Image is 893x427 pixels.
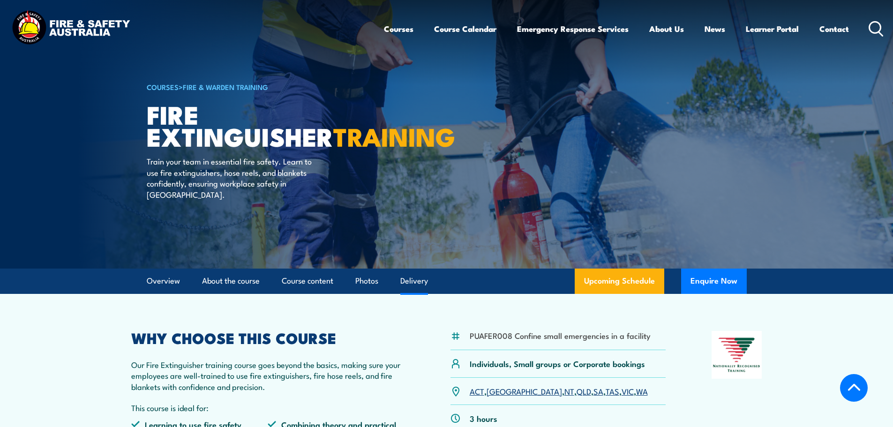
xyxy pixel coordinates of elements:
a: TAS [606,385,619,397]
a: [GEOGRAPHIC_DATA] [487,385,562,397]
h2: WHY CHOOSE THIS COURSE [131,331,405,344]
a: SA [593,385,603,397]
a: Course content [282,269,333,293]
li: PUAFER008 Confine small emergencies in a facility [470,330,651,341]
h1: Fire Extinguisher [147,103,378,147]
a: VIC [622,385,634,397]
p: Train your team in essential fire safety. Learn to use fire extinguishers, hose reels, and blanke... [147,156,318,200]
a: Course Calendar [434,16,496,41]
a: About Us [649,16,684,41]
a: Courses [384,16,413,41]
h6: > [147,81,378,92]
button: Enquire Now [681,269,747,294]
a: Overview [147,269,180,293]
a: WA [636,385,648,397]
a: Upcoming Schedule [575,269,664,294]
a: Learner Portal [746,16,799,41]
p: This course is ideal for: [131,402,405,413]
a: About the course [202,269,260,293]
a: News [705,16,725,41]
p: Individuals, Small groups or Corporate bookings [470,358,645,369]
p: 3 hours [470,413,497,424]
a: COURSES [147,82,179,92]
a: ACT [470,385,484,397]
img: Nationally Recognised Training logo. [712,331,762,379]
a: Emergency Response Services [517,16,629,41]
a: QLD [577,385,591,397]
a: Contact [819,16,849,41]
a: Fire & Warden Training [183,82,268,92]
a: Delivery [400,269,428,293]
p: Our Fire Extinguisher training course goes beyond the basics, making sure your employees are well... [131,359,405,392]
a: Photos [355,269,378,293]
p: , , , , , , , [470,386,648,397]
strong: TRAINING [333,116,455,155]
a: NT [564,385,574,397]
